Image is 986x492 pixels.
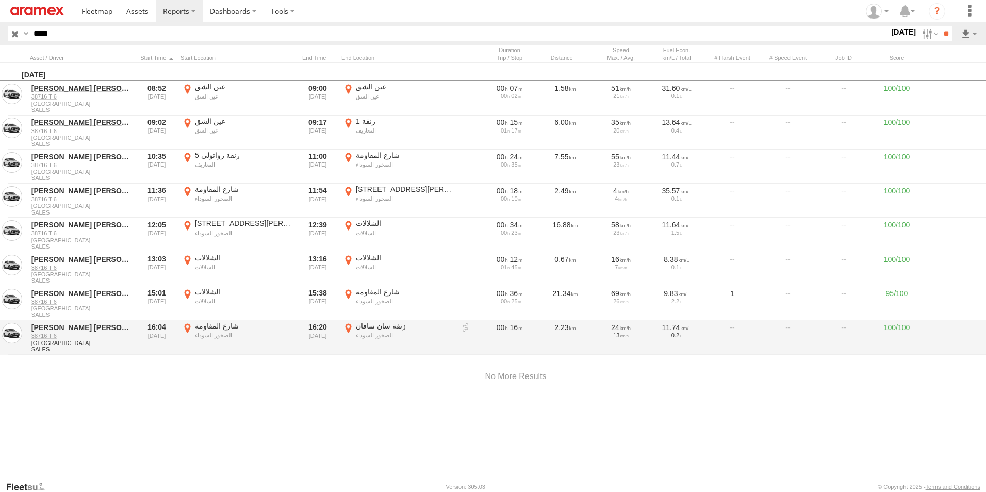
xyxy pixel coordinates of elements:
[31,127,132,135] a: 38716 T 6
[356,195,453,202] div: الصخور السوداء
[2,323,22,343] a: View Asset in Asset Management
[356,253,453,263] div: الشلالات
[539,219,591,251] div: 16.88
[31,255,132,264] a: [PERSON_NAME] [PERSON_NAME]
[874,82,920,114] div: 100/100
[137,54,176,61] div: Click to Sort
[356,151,453,160] div: شارع المقاومة
[501,93,510,99] span: 00
[31,169,132,175] span: [GEOGRAPHIC_DATA]
[31,93,132,100] a: 38716 T 6
[510,153,523,161] span: 24
[501,195,510,202] span: 00
[31,203,132,209] span: [GEOGRAPHIC_DATA]
[652,332,701,338] div: 0.2
[2,289,22,309] a: View Asset in Asset Management
[485,255,534,264] div: [779s] 15/08/2025 13:03 - 15/08/2025 13:16
[652,298,701,304] div: 2.2
[137,185,176,217] div: 11:36 [DATE]
[510,323,523,332] span: 16
[31,220,132,229] a: [PERSON_NAME] [PERSON_NAME]
[137,253,176,285] div: 13:03 [DATE]
[195,151,292,160] div: 5 زنقة رواتولي
[597,93,645,99] div: 21
[137,321,176,353] div: 16:04 [DATE]
[874,54,920,61] div: Score
[356,93,453,100] div: عين الشق
[31,84,132,93] a: [PERSON_NAME] [PERSON_NAME]
[511,298,521,304] span: 25
[652,264,701,270] div: 0.1
[597,264,645,270] div: 7
[597,118,645,127] div: 35
[31,323,132,332] a: [PERSON_NAME] [PERSON_NAME]
[485,84,534,93] div: [427s] 15/08/2025 08:52 - 15/08/2025 09:00
[485,220,534,229] div: [2074s] 15/08/2025 12:05 - 15/08/2025 12:39
[31,237,132,243] span: [GEOGRAPHIC_DATA]
[31,264,132,271] a: 38716 T 6
[356,332,453,339] div: الصخور السوداء
[511,93,521,99] span: 02
[539,82,591,114] div: 1.58
[195,219,292,228] div: [STREET_ADDRESS][PERSON_NAME]
[180,219,294,251] label: Click to View Event Location
[341,82,455,114] label: Click to View Event Location
[652,186,701,195] div: 35.57
[31,311,132,318] span: Filter Results to this Group
[31,101,132,107] span: [GEOGRAPHIC_DATA]
[31,298,132,305] a: 38716 T 6
[2,84,22,104] a: View Asset in Asset Management
[137,287,176,319] div: 15:01 [DATE]
[597,127,645,134] div: 20
[31,229,132,237] a: 38716 T 6
[356,117,453,126] div: زنقة 1
[597,298,645,304] div: 26
[137,117,176,149] div: 09:02 [DATE]
[889,26,918,38] label: [DATE]
[30,54,133,61] div: Click to Sort
[652,161,701,168] div: 0.7
[652,127,701,134] div: 0.4
[539,253,591,285] div: 0.67
[511,161,521,168] span: 35
[298,253,337,285] div: 13:16 [DATE]
[497,323,508,332] span: 00
[195,195,292,202] div: الصخور السوداء
[195,185,292,194] div: شارع المقاومة
[926,484,980,490] a: Terms and Conditions
[511,264,521,270] span: 45
[195,117,292,126] div: عين الشق
[485,152,534,161] div: [1494s] 15/08/2025 10:35 - 15/08/2025 11:00
[195,93,292,100] div: عين الشق
[497,84,508,92] span: 00
[31,289,132,298] a: [PERSON_NAME] [PERSON_NAME]
[341,219,455,251] label: Click to View Event Location
[874,185,920,217] div: 100/100
[31,152,132,161] a: [PERSON_NAME] [PERSON_NAME]
[341,253,455,285] label: Click to View Event Location
[511,229,521,236] span: 23
[356,161,453,168] div: الصخور السوداء
[195,298,292,305] div: الشلالات
[652,195,701,202] div: 0.1
[510,187,523,195] span: 18
[597,161,645,168] div: 23
[180,151,294,183] label: Click to View Event Location
[539,54,591,61] div: Click to Sort
[510,255,523,264] span: 12
[31,141,132,147] span: Filter Results to this Group
[195,321,292,331] div: شارع المقاومة
[874,151,920,183] div: 100/100
[298,321,337,353] div: 16:20 [DATE]
[652,118,701,127] div: 13.64
[31,195,132,203] a: 38716 T 6
[501,229,510,236] span: 00
[2,255,22,275] a: View Asset in Asset Management
[298,54,337,61] div: Click to Sort
[497,289,508,298] span: 00
[195,253,292,263] div: الشلالات
[918,26,940,41] label: Search Filter Options
[501,161,510,168] span: 00
[356,219,453,228] div: الشلالات
[878,484,980,490] div: © Copyright 2025 -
